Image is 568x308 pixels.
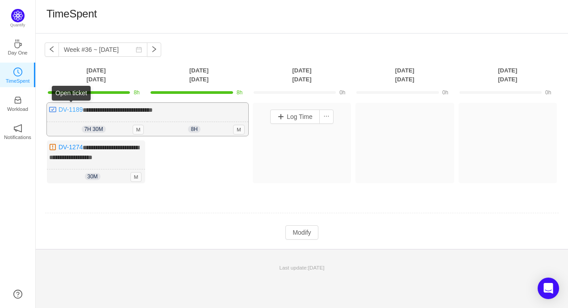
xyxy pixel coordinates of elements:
[545,89,551,96] span: 0h
[308,265,325,270] span: [DATE]
[339,89,345,96] span: 0h
[353,66,456,84] th: [DATE] [DATE]
[10,22,25,29] p: Quantify
[58,42,147,57] input: Select a week
[130,172,142,182] span: M
[8,49,27,57] p: Day One
[7,105,28,113] p: Workload
[538,278,559,299] div: Open Intercom Messenger
[4,133,31,141] p: Notifications
[13,96,22,105] i: icon: inbox
[133,125,144,135] span: M
[443,89,448,96] span: 0h
[13,290,22,299] a: icon: question-circle
[13,70,22,79] a: icon: clock-circleTimeSpent
[13,98,22,107] a: icon: inboxWorkload
[233,125,245,135] span: M
[136,46,142,53] i: icon: calendar
[49,143,56,151] img: 10308
[49,106,56,113] img: 10300
[251,66,353,84] th: [DATE] [DATE]
[6,77,30,85] p: TimeSpent
[13,68,22,76] i: icon: clock-circle
[82,126,106,133] span: 7h 30m
[456,66,559,84] th: [DATE] [DATE]
[11,9,25,22] img: Quantify
[134,89,139,96] span: 8h
[147,66,250,84] th: [DATE] [DATE]
[280,265,325,270] span: Last update:
[52,86,91,101] div: Open ticket
[237,89,242,96] span: 8h
[13,39,22,48] i: icon: coffee
[13,42,22,51] a: icon: coffeeDay One
[46,7,97,21] h1: TimeSpent
[13,127,22,135] a: icon: notificationNotifications
[319,110,334,124] button: icon: ellipsis
[58,106,83,113] a: DV-1189
[13,124,22,133] i: icon: notification
[188,126,200,133] span: 8h
[45,42,59,57] button: icon: left
[285,225,318,240] button: Modify
[85,173,100,180] span: 30m
[147,42,161,57] button: icon: right
[45,66,147,84] th: [DATE] [DATE]
[270,110,320,124] button: Log Time
[58,143,83,151] a: DV-1274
